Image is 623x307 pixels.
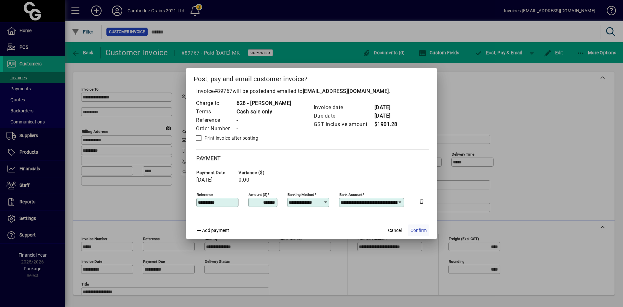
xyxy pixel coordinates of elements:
[236,99,291,108] td: 628 - [PERSON_NAME]
[303,88,389,94] b: [EMAIL_ADDRESS][DOMAIN_NAME]
[194,87,429,95] p: Invoice will be posted .
[196,108,236,116] td: Terms
[196,99,236,108] td: Charge to
[313,120,374,129] td: GST inclusive amount
[197,192,213,197] mat-label: Reference
[339,192,362,197] mat-label: Bank Account
[186,68,437,87] h2: Post, pay and email customer invoice?
[236,116,291,124] td: -
[196,177,213,183] span: [DATE]
[196,124,236,133] td: Order Number
[249,192,267,197] mat-label: Amount ($)
[203,135,258,141] label: Print invoice after posting
[374,103,400,112] td: [DATE]
[287,192,314,197] mat-label: Banking method
[374,120,400,129] td: $1901.28
[408,224,429,236] button: Confirm
[214,88,233,94] span: #89767
[266,88,389,94] span: and emailed to
[385,224,405,236] button: Cancel
[313,103,374,112] td: Invoice date
[202,228,229,233] span: Add payment
[236,124,291,133] td: -
[196,170,235,175] span: Payment date
[374,112,400,120] td: [DATE]
[238,170,277,175] span: Variance ($)
[196,116,236,124] td: Reference
[313,112,374,120] td: Due date
[388,227,402,234] span: Cancel
[238,177,249,183] span: 0.00
[196,155,221,161] span: Payment
[194,224,232,236] button: Add payment
[410,227,427,234] span: Confirm
[236,108,291,116] td: Cash sale only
